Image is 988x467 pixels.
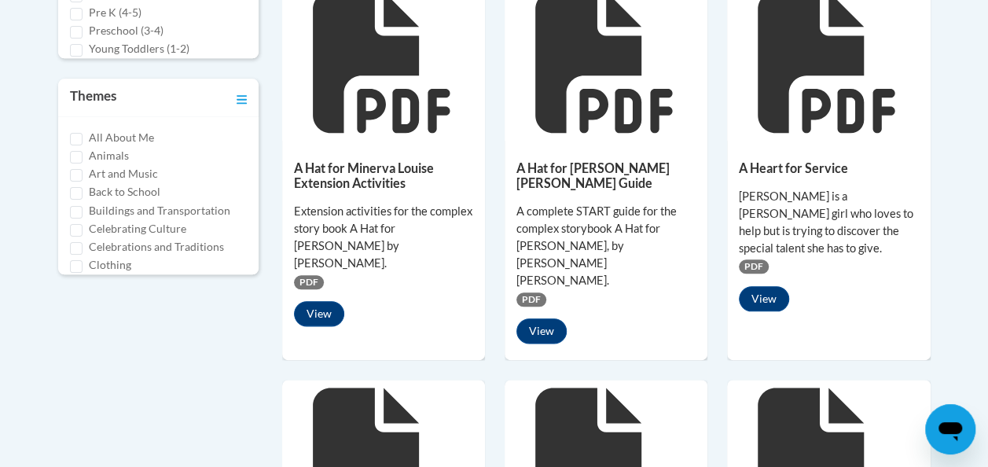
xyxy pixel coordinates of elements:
span: PDF [516,292,546,307]
label: Buildings and Transportation [89,202,230,219]
div: Extension activities for the complex story book A Hat for [PERSON_NAME] by [PERSON_NAME]. [294,203,473,272]
h5: A Hat for [PERSON_NAME] [PERSON_NAME] Guide [516,160,696,191]
span: PDF [294,275,324,289]
h3: Themes [70,86,116,108]
label: Back to School [89,183,160,200]
button: View [739,286,789,311]
label: Clothing [89,256,131,274]
label: Celebrations and Traditions [89,238,224,256]
label: Celebrating Culture [89,220,186,237]
label: Young Toddlers (1-2) [89,40,189,57]
iframe: Button to launch messaging window [925,404,975,454]
button: View [516,318,567,344]
span: PDF [739,259,769,274]
label: Preschool (3-4) [89,22,163,39]
label: Art and Music [89,165,158,182]
h5: A Heart for Service [739,160,918,175]
label: Pre K (4-5) [89,4,141,21]
a: Toggle collapse [237,86,247,108]
div: A complete START guide for the complex storybook A Hat for [PERSON_NAME], by [PERSON_NAME] [PERSO... [516,203,696,289]
h5: A Hat for Minerva Louise Extension Activities [294,160,473,191]
div: [PERSON_NAME] is a [PERSON_NAME] girl who loves to help but is trying to discover the special tal... [739,188,918,257]
label: All About Me [89,129,154,146]
button: View [294,301,344,326]
label: Animals [89,147,129,164]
